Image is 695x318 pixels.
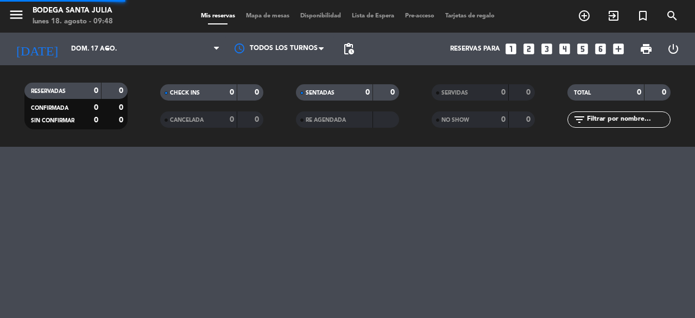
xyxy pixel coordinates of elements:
strong: 0 [501,89,506,96]
i: power_settings_new [667,42,680,55]
span: Mapa de mesas [241,13,295,19]
i: looks_3 [540,42,554,56]
i: add_circle_outline [578,9,591,22]
span: Tarjetas de regalo [440,13,500,19]
div: lunes 18. agosto - 09:48 [33,16,113,27]
span: Mis reservas [195,13,241,19]
i: looks_5 [576,42,590,56]
button: menu [8,7,24,27]
i: arrow_drop_down [101,42,114,55]
input: Filtrar por nombre... [586,114,670,126]
div: Bodega Santa Julia [33,5,113,16]
i: filter_list [573,113,586,126]
span: CHECK INS [170,90,200,96]
i: looks_one [504,42,518,56]
strong: 0 [637,89,641,96]
span: print [640,42,653,55]
i: looks_6 [593,42,608,56]
strong: 0 [365,89,370,96]
strong: 0 [255,116,261,123]
span: NO SHOW [441,117,469,123]
strong: 0 [119,104,125,111]
strong: 0 [526,89,533,96]
i: search [666,9,679,22]
i: menu [8,7,24,23]
strong: 0 [390,89,397,96]
strong: 0 [501,116,506,123]
i: looks_two [522,42,536,56]
i: exit_to_app [607,9,620,22]
span: SIN CONFIRMAR [31,118,74,123]
span: pending_actions [342,42,355,55]
span: SENTADAS [306,90,334,96]
i: turned_in_not [636,9,649,22]
strong: 0 [119,87,125,95]
span: Disponibilidad [295,13,346,19]
strong: 0 [94,116,98,124]
span: TOTAL [574,90,591,96]
div: LOG OUT [660,33,687,65]
span: CONFIRMADA [31,105,68,111]
span: RESERVADAS [31,89,66,94]
i: [DATE] [8,37,66,61]
strong: 0 [230,116,234,123]
strong: 0 [255,89,261,96]
span: CANCELADA [170,117,204,123]
span: Lista de Espera [346,13,400,19]
span: Pre-acceso [400,13,440,19]
strong: 0 [94,104,98,111]
span: RE AGENDADA [306,117,346,123]
span: SERVIDAS [441,90,468,96]
strong: 0 [94,87,98,95]
span: Reservas para [450,45,500,53]
strong: 0 [526,116,533,123]
strong: 0 [119,116,125,124]
i: add_box [611,42,625,56]
strong: 0 [662,89,668,96]
strong: 0 [230,89,234,96]
i: looks_4 [558,42,572,56]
